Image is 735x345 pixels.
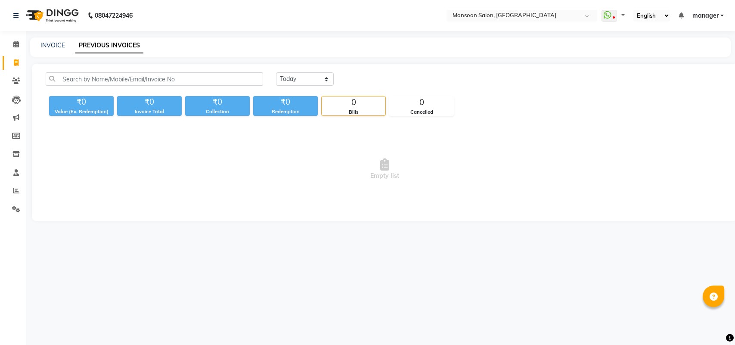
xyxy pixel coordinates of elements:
[390,96,453,109] div: 0
[22,3,81,28] img: logo
[117,108,182,115] div: Invoice Total
[253,96,318,108] div: ₹0
[40,41,65,49] a: INVOICE
[253,108,318,115] div: Redemption
[49,108,114,115] div: Value (Ex. Redemption)
[692,11,719,20] span: manager
[185,108,250,115] div: Collection
[185,96,250,108] div: ₹0
[46,126,723,212] span: Empty list
[49,96,114,108] div: ₹0
[322,109,385,116] div: Bills
[95,3,133,28] b: 08047224946
[390,109,453,116] div: Cancelled
[75,38,143,53] a: PREVIOUS INVOICES
[46,72,263,86] input: Search by Name/Mobile/Email/Invoice No
[117,96,182,108] div: ₹0
[322,96,385,109] div: 0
